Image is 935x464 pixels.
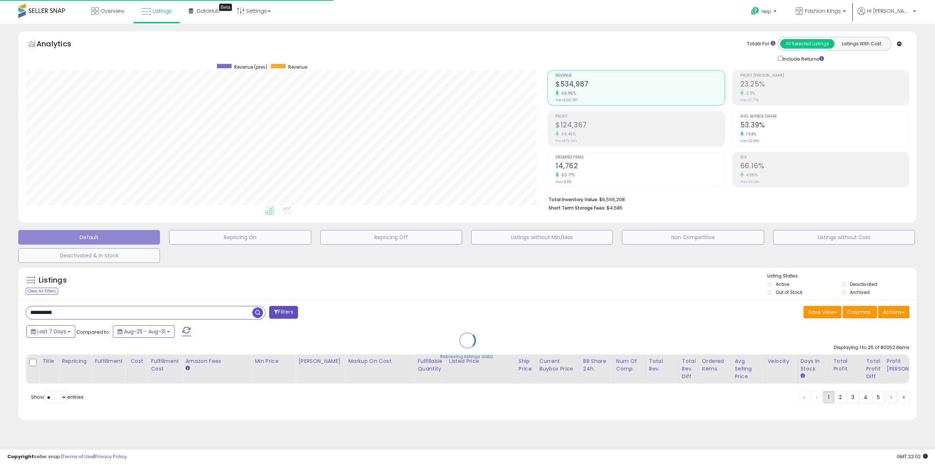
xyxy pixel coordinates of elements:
[100,7,124,15] span: Overview
[622,230,764,245] button: Non Competitive
[751,7,760,16] i: Get Help
[740,162,909,172] h2: 66.16%
[780,39,835,49] button: All Selected Listings
[740,139,759,143] small: Prev: 52.58%
[607,204,623,211] span: $4,585
[747,41,775,47] div: Totals For
[288,64,307,70] span: Revenue
[320,230,462,245] button: Repricing Off
[549,196,598,203] b: Total Inventory Value:
[234,64,267,70] span: Revenue (prev)
[740,98,759,102] small: Prev: 22.77%
[858,7,916,24] a: Hi [PERSON_NAME]
[559,91,576,96] small: 65.95%
[556,80,724,90] h2: $534,987
[744,91,755,96] small: 2.11%
[556,98,578,102] small: Prev: $322,387
[471,230,613,245] button: Listings without Min/Max
[740,80,909,90] h2: 23.25%
[37,39,85,51] h5: Analytics
[762,8,771,15] span: Help
[559,131,576,137] small: 69.45%
[805,7,841,15] span: Fashion Kings
[153,7,172,15] span: Listings
[834,39,889,49] button: Listings With Cost
[740,74,909,78] span: Profit [PERSON_NAME]
[740,115,909,119] span: Avg. Buybox Share
[773,230,915,245] button: Listings without Cost
[556,74,724,78] span: Revenue
[18,230,160,245] button: Default
[867,7,911,15] span: Hi [PERSON_NAME]
[744,131,756,137] small: 1.54%
[556,139,577,143] small: Prev: $73,393
[169,230,311,245] button: Repricing On
[549,205,606,211] b: Short Term Storage Fees:
[549,195,904,203] li: $6,566,208
[740,156,909,160] span: ROI
[744,172,758,178] small: 4.55%
[745,1,784,24] a: Help
[740,121,909,131] h2: 53.39%
[197,7,220,15] span: DataHub
[740,180,759,184] small: Prev: 63.28%
[556,162,724,172] h2: 14,762
[559,172,575,178] small: 60.77%
[772,54,833,63] div: Include Returns
[556,115,724,119] span: Profit
[556,156,724,160] span: Ordered Items
[556,121,724,131] h2: $124,367
[18,248,160,263] button: Deactivated & In Stock
[556,180,572,184] small: Prev: 9,182
[219,4,232,11] div: Tooltip anchor
[440,353,495,360] div: Retrieving listings data..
